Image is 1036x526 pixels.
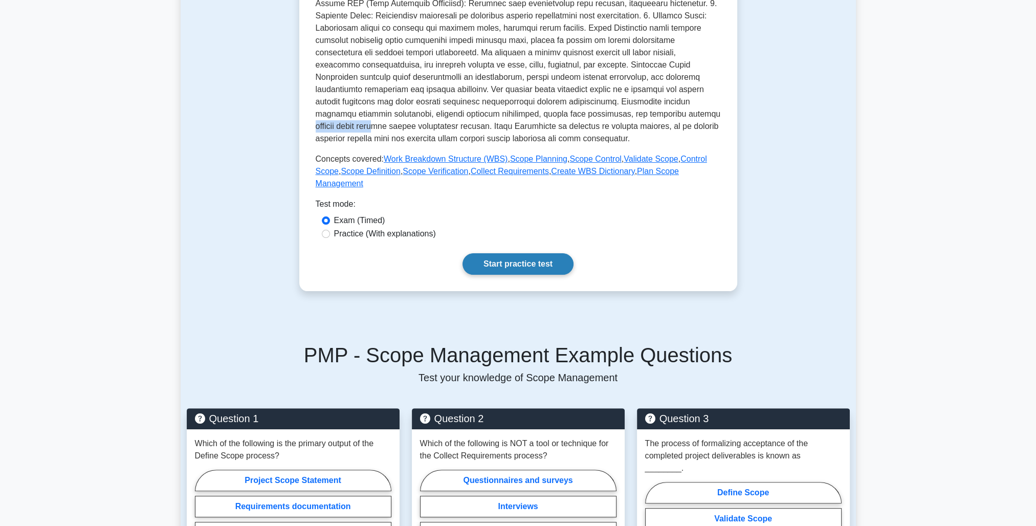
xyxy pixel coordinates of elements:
label: Practice (With explanations) [334,228,436,240]
a: Scope Definition [341,167,401,176]
p: Which of the following is NOT a tool or technique for the Collect Requirements process? [420,437,616,462]
a: Validate Scope [624,155,678,163]
p: The process of formalizing acceptance of the completed project deliverables is known as ________. [645,437,842,474]
div: Test mode: [316,198,721,214]
h5: Question 1 [195,412,391,425]
label: Interviews [420,496,616,517]
h5: Question 2 [420,412,616,425]
a: Collect Requirements [471,167,549,176]
label: Project Scope Statement [195,470,391,491]
label: Questionnaires and surveys [420,470,616,491]
a: Scope Planning [510,155,567,163]
p: Test your knowledge of Scope Management [187,371,850,384]
p: Which of the following is the primary output of the Define Scope process? [195,437,391,462]
label: Define Scope [645,482,842,503]
a: Scope Control [569,155,621,163]
p: Concepts covered: , , , , , , , , , [316,153,721,190]
a: Work Breakdown Structure (WBS) [384,155,508,163]
h5: Question 3 [645,412,842,425]
h5: PMP - Scope Management Example Questions [187,343,850,367]
label: Exam (Timed) [334,214,385,227]
a: Scope Verification [403,167,468,176]
a: Create WBS Dictionary [551,167,634,176]
a: Start practice test [462,253,574,275]
label: Requirements documentation [195,496,391,517]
